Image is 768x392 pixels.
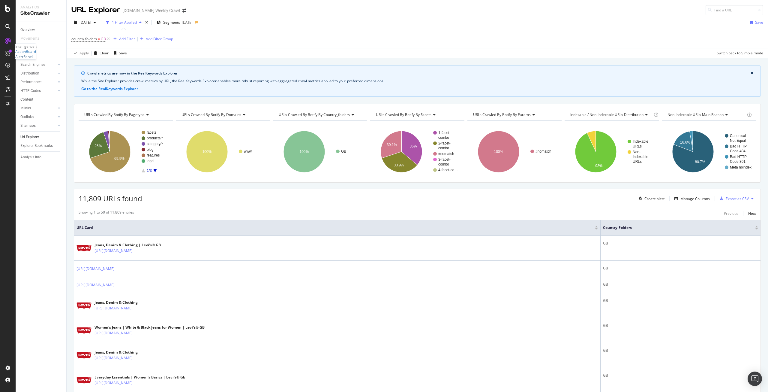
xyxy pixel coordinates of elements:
div: Everyday Essentials | Women's Basics | Levi's® Gb [94,375,185,380]
text: 2-facet- [438,141,451,145]
text: 100% [299,150,309,154]
div: Showing 1 to 50 of 11,809 entries [79,210,134,217]
a: Content [20,96,62,103]
text: #nomatch [535,149,551,153]
div: A chart. [662,126,756,178]
a: Url Explorer [20,134,62,140]
text: URLs [633,160,642,164]
text: Indexable [633,155,648,159]
text: #nomatch [438,152,454,156]
a: ActionBoard [15,49,36,54]
span: URLs Crawled By Botify By params [473,112,531,117]
text: Meta noindex [730,165,751,169]
text: 36% [409,144,417,148]
text: Code 404 [730,149,745,153]
text: Code 301 [730,160,745,164]
text: URLs [633,144,642,148]
button: Save [748,18,763,27]
div: Crawl metrics are now in the RealKeywords Explorer [87,71,751,76]
text: 25% [94,144,102,148]
div: Switch back to Simple mode [717,50,763,56]
button: Export as CSV [717,194,749,203]
svg: A chart. [176,126,270,178]
a: Distribution [20,70,56,77]
a: Performance [20,79,56,85]
span: country-folders [603,225,746,230]
button: Apply [71,48,89,58]
text: combo [438,135,449,140]
div: Inlinks [20,105,31,111]
a: Analysis Info [20,154,62,160]
text: Canonical [730,134,746,138]
div: Outlinks [20,114,34,120]
text: products/* [147,136,163,140]
div: [DATE] [182,20,193,25]
text: 3-facet- [438,157,451,162]
h4: URLs Crawled By Botify By facets [375,110,459,120]
div: 1 Filter Applied [112,20,137,25]
a: [URL][DOMAIN_NAME] [94,380,133,386]
text: features [147,153,160,157]
img: main image [76,377,91,384]
img: main image [76,302,91,309]
a: Movements [20,35,45,42]
a: [URL][DOMAIN_NAME] [76,282,115,288]
a: AlertPanel [15,54,33,59]
div: Jeans, Denim & Clothing | Levi's® GB [94,242,161,248]
img: main image [76,327,91,334]
text: 16.6% [680,140,690,144]
text: facets [147,130,156,135]
a: Outlinks [20,114,56,120]
div: Analytics [20,5,61,10]
text: combo [438,162,449,166]
div: Export as CSV [726,196,749,201]
button: Save [111,48,127,58]
img: main image [76,352,91,359]
a: Segments [20,44,62,50]
text: 100% [202,150,211,154]
h4: URLs Crawled By Botify By country_folders [277,110,362,120]
div: Intelligence [15,44,36,49]
button: close banner [749,69,755,77]
text: 80.7% [695,160,705,164]
img: main image [76,245,91,251]
div: Clear [100,50,109,56]
a: [URL][DOMAIN_NAME] [94,355,133,361]
span: URL Card [76,225,593,230]
div: Jeans, Denim & Clothing [94,350,152,355]
div: Save [755,20,763,25]
div: Movements [20,35,39,42]
text: 1/3 [147,169,152,173]
svg: A chart. [467,126,562,178]
h4: Indexable / Non-Indexable URLs Distribution [569,110,652,120]
div: A chart. [79,126,173,178]
div: Women's Jeans | White & Black Jeans for Women | Levi's® GB [94,325,205,330]
div: URL Explorer [71,5,120,15]
span: Non-Indexable URLs Main Reason [667,112,724,117]
h4: URLs Crawled By Botify By params [472,110,556,120]
div: Previous [724,211,738,216]
div: Add Filter Group [146,36,173,41]
text: Not Equal [730,138,746,143]
svg: A chart. [273,126,367,178]
text: category/* [147,142,163,146]
h4: URLs Crawled By Botify By pagetype [83,110,167,120]
div: GB [603,266,758,271]
button: Next [748,210,756,217]
svg: A chart. [370,126,464,178]
button: Manage Columns [672,195,710,202]
a: [URL][DOMAIN_NAME] [94,248,133,254]
text: Bad HTTP [730,144,747,148]
div: HTTP Codes [20,88,41,94]
div: Create alert [644,196,664,201]
span: country-folders [71,36,97,41]
div: Apply [79,50,89,56]
div: GB [603,373,758,378]
div: Manage Columns [680,196,710,201]
div: Distribution [20,70,39,77]
text: GB [341,149,346,153]
a: [URL][DOMAIN_NAME] [94,305,133,311]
